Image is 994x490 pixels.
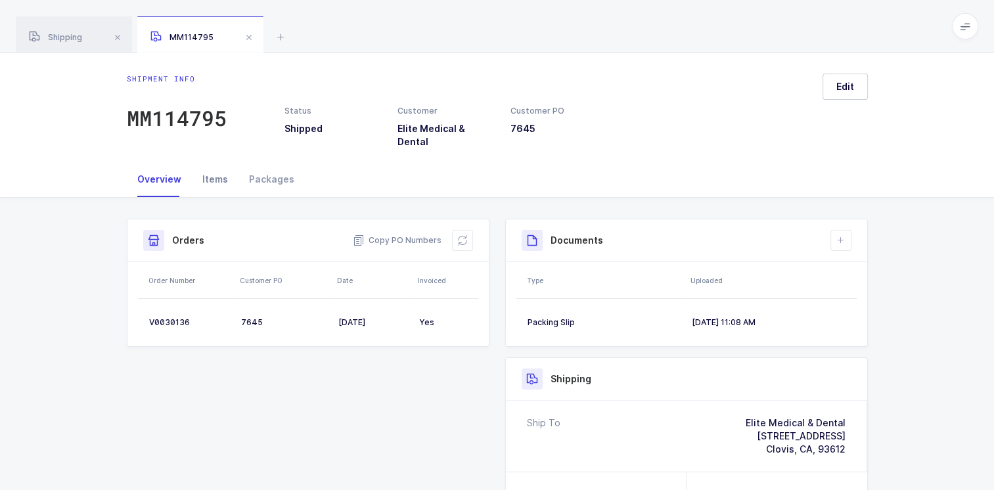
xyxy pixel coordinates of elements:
button: Edit [823,74,868,100]
div: [DATE] [338,317,409,328]
div: 7645 [241,317,328,328]
div: Invoiced [418,275,474,286]
h3: Orders [172,234,204,247]
div: Ship To [527,416,560,456]
h3: Documents [551,234,603,247]
span: Edit [836,80,854,93]
span: MM114795 [150,32,214,42]
div: V0030136 [149,317,231,328]
h3: Elite Medical & Dental [397,122,495,148]
h3: Shipped [284,122,382,135]
div: [DATE] 11:08 AM [692,317,846,328]
div: [STREET_ADDRESS] [746,430,846,443]
span: Clovis, CA, 93612 [766,443,846,455]
div: Type [527,275,683,286]
div: Date [337,275,410,286]
h3: 7645 [510,122,608,135]
div: Packages [238,162,305,197]
div: Overview [127,162,192,197]
div: Items [192,162,238,197]
h3: Shipping [551,372,591,386]
div: Elite Medical & Dental [746,416,846,430]
div: Customer PO [240,275,329,286]
div: Customer [397,105,495,117]
div: Order Number [148,275,232,286]
div: Customer PO [510,105,608,117]
span: Shipping [29,32,82,42]
button: Copy PO Numbers [353,234,441,247]
div: Shipment info [127,74,227,84]
div: Uploaded [690,275,853,286]
span: Yes [419,317,434,327]
div: Status [284,105,382,117]
div: Packing Slip [528,317,681,328]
